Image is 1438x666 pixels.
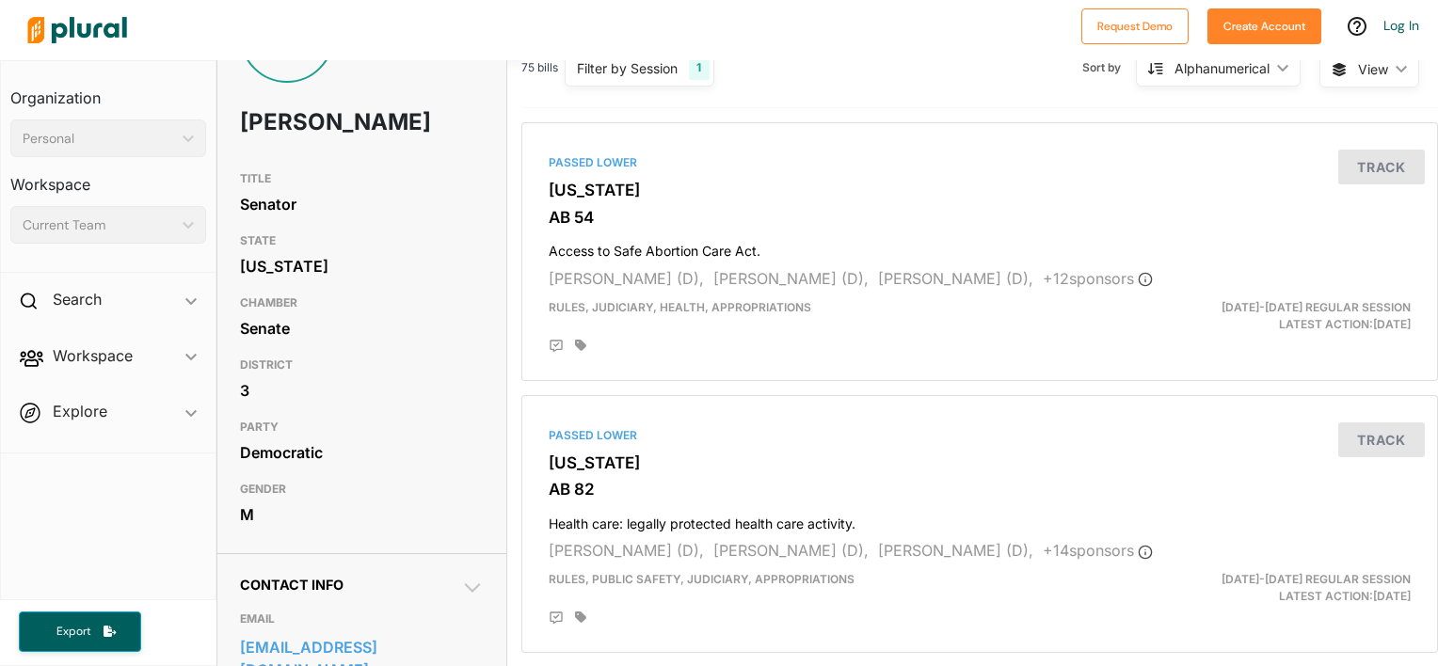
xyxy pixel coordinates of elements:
[549,572,855,586] span: Rules, Public Safety, Judiciary, Appropriations
[240,292,485,314] h3: CHAMBER
[1207,8,1321,44] button: Create Account
[1174,58,1270,78] div: Alphanumerical
[549,427,1411,444] div: Passed Lower
[1358,59,1388,79] span: View
[19,611,141,652] button: Export
[240,376,485,404] div: 3
[1043,269,1153,288] span: + 12 sponsor s
[1222,572,1411,586] span: [DATE]-[DATE] Regular Session
[713,269,869,288] span: [PERSON_NAME] (D),
[240,577,344,593] span: Contact Info
[575,610,586,624] div: Add tags
[575,339,586,352] div: Add tags
[549,480,1411,499] h3: AB 82
[43,624,104,640] span: Export
[240,190,485,218] div: Senator
[1383,17,1419,34] a: Log In
[878,269,1033,288] span: [PERSON_NAME] (D),
[689,55,709,80] div: 1
[1338,422,1425,457] button: Track
[549,507,1411,532] h4: Health care: legally protected health care activity.
[240,94,387,151] h1: [PERSON_NAME]
[549,453,1411,472] h3: [US_STATE]
[240,608,485,630] h3: EMAIL
[240,416,485,438] h3: PARTY
[10,157,206,198] h3: Workspace
[240,500,485,529] div: M
[23,129,175,149] div: Personal
[1081,8,1189,44] button: Request Demo
[1338,150,1425,184] button: Track
[10,71,206,112] h3: Organization
[240,438,485,467] div: Democratic
[521,59,558,76] span: 75 bills
[549,541,704,560] span: [PERSON_NAME] (D),
[240,167,485,190] h3: TITLE
[240,354,485,376] h3: DISTRICT
[549,610,564,626] div: Add Position Statement
[713,541,869,560] span: [PERSON_NAME] (D),
[1222,300,1411,314] span: [DATE]-[DATE] Regular Session
[549,154,1411,171] div: Passed Lower
[1207,15,1321,35] a: Create Account
[1043,541,1153,560] span: + 14 sponsor s
[549,181,1411,199] h3: [US_STATE]
[549,208,1411,227] h3: AB 54
[240,478,485,500] h3: GENDER
[240,314,485,342] div: Senate
[240,230,485,252] h3: STATE
[1128,571,1425,605] div: Latest Action: [DATE]
[549,234,1411,260] h4: Access to Safe Abortion Care Act.
[23,215,175,235] div: Current Team
[1082,59,1136,76] span: Sort by
[549,300,811,314] span: Rules, Judiciary, Health, Appropriations
[878,541,1033,560] span: [PERSON_NAME] (D),
[577,58,678,78] div: Filter by Session
[1081,15,1189,35] a: Request Demo
[53,289,102,309] h2: Search
[549,339,564,354] div: Add Position Statement
[1128,299,1425,333] div: Latest Action: [DATE]
[240,252,485,280] div: [US_STATE]
[549,269,704,288] span: [PERSON_NAME] (D),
